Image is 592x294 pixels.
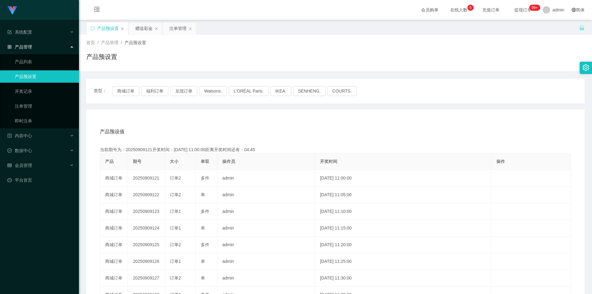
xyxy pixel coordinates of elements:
span: 期号 [133,159,142,164]
td: 20250909125 [128,237,165,253]
span: 订单2 [170,192,181,197]
td: 商城订单 [100,170,128,187]
td: 20250909126 [128,253,165,270]
button: 商城订单 [112,86,139,96]
span: 在线人数 [447,8,471,12]
span: 开奖时间 [320,159,337,164]
span: 数据中心 [7,148,32,153]
span: 单 [201,275,205,280]
span: 首页 [86,40,95,45]
div: 当前期号为：20250909121开奖时间：[DATE] 11:00:00距离开奖时间还有：04:45 [100,147,571,153]
i: 图标: table [7,163,12,168]
td: admin [217,237,315,253]
a: 图标: dashboard平台首页 [7,174,74,186]
i: 图标: close [121,27,124,31]
img: logo.9652507e.png [7,6,17,15]
span: 产品管理 [101,40,118,45]
a: 即时注单 [15,115,74,127]
td: 商城订单 [100,270,128,287]
i: 图标: unlock [579,25,585,31]
a: 产品预设置 [15,70,74,83]
span: 充值订单 [479,8,503,12]
td: admin [217,253,315,270]
td: 20250909123 [128,203,165,220]
div: 产品预设置 [97,23,119,34]
i: 图标: check-circle-o [7,148,12,153]
span: 提现订单 [511,8,535,12]
span: 订单2 [170,176,181,180]
span: 系统配置 [7,30,32,35]
td: 商城订单 [100,237,128,253]
span: 操作 [496,159,505,164]
td: admin [217,170,315,187]
h1: 产品预设置 [86,52,117,61]
button: COURTS. [327,86,357,96]
button: 福利订单 [141,86,168,96]
span: 单 [201,226,205,230]
span: 大小 [170,159,179,164]
span: 订单2 [170,275,181,280]
button: 兑现订单 [170,86,197,96]
i: 图标: sync [90,26,95,31]
span: 多件 [201,242,209,247]
i: 图标: form [7,30,12,34]
span: 多件 [201,209,209,214]
td: [DATE] 11:15:00 [315,220,491,237]
td: 商城订单 [100,253,128,270]
td: 20250909124 [128,220,165,237]
button: IKEA. [270,86,291,96]
td: [DATE] 11:30:00 [315,270,491,287]
span: 内容中心 [7,133,32,138]
a: 注单管理 [15,100,74,112]
span: 产品 [105,159,114,164]
td: 商城订单 [100,220,128,237]
span: 会员管理 [7,163,32,168]
span: 单双 [201,159,209,164]
i: 图标: close [154,27,158,31]
i: 图标: setting [582,64,589,71]
td: 20250909121 [128,170,165,187]
td: 20250909127 [128,270,165,287]
i: 图标: global [572,8,576,12]
sup: 5 [467,5,474,11]
td: 商城订单 [100,203,128,220]
i: 图标: appstore-o [7,45,12,49]
i: 图标: profile [7,134,12,138]
td: [DATE] 11:00:00 [315,170,491,187]
span: 操作员 [222,159,235,164]
span: 产品预设置 [125,40,146,45]
td: admin [217,187,315,203]
span: 订单1 [170,226,181,230]
div: 注单管理 [169,23,187,34]
div: 赠送彩金 [135,23,153,34]
a: 开奖记录 [15,85,74,97]
a: 产品列表 [15,56,74,68]
span: / [97,40,99,45]
span: 类型： [94,86,112,96]
td: admin [217,203,315,220]
button: SENHENG. [293,86,326,96]
span: 产品管理 [7,44,32,49]
td: 商城订单 [100,187,128,203]
td: [DATE] 11:20:00 [315,237,491,253]
span: 订单1 [170,209,181,214]
td: admin [217,220,315,237]
td: admin [217,270,315,287]
td: [DATE] 11:05:00 [315,187,491,203]
span: 单 [201,259,205,264]
span: 多件 [201,176,209,180]
span: 单 [201,192,205,197]
i: 图标: close [188,27,192,31]
td: [DATE] 11:25:00 [315,253,491,270]
button: Watsons. [199,86,227,96]
span: / [121,40,122,45]
td: [DATE] 11:10:00 [315,203,491,220]
span: 订单2 [170,242,181,247]
button: L'ORÉAL Paris. [229,86,269,96]
sup: 1112 [529,5,540,11]
td: 20250909122 [128,187,165,203]
span: 订单1 [170,259,181,264]
p: 5 [470,5,472,11]
i: 图标: menu-fold [86,0,107,20]
span: 产品预设值 [100,128,125,135]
